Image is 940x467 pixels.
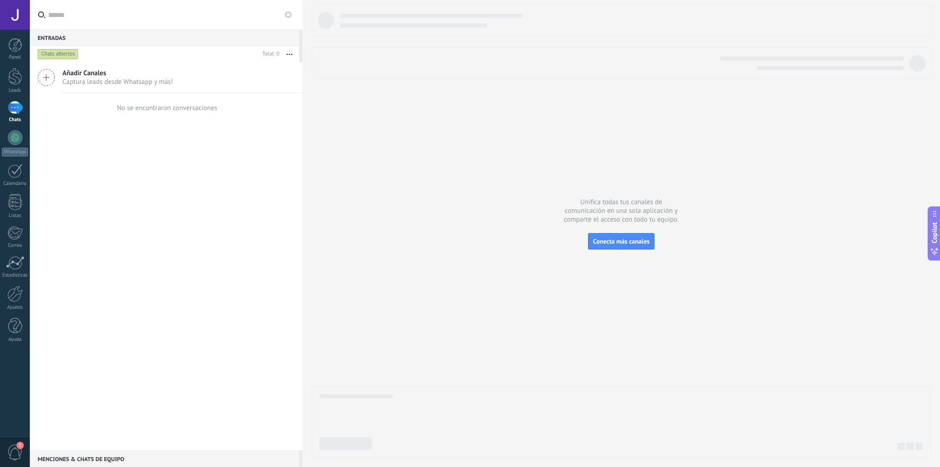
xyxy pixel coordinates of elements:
div: Total: 0 [259,50,280,59]
div: Leads [2,88,28,94]
span: 1 [17,442,24,449]
div: Chats [2,117,28,123]
span: Captura leads desde Whatsapp y más! [62,78,173,86]
div: WhatsApp [2,148,28,156]
span: Añadir Canales [62,69,173,78]
div: Listas [2,213,28,219]
div: Estadísticas [2,272,28,278]
div: Entradas [30,29,299,46]
div: Panel [2,55,28,61]
span: Conecta más canales [593,237,649,245]
div: Chats abiertos [38,49,78,60]
div: Menciones & Chats de equipo [30,450,299,467]
div: Calendario [2,181,28,187]
div: Ajustes [2,305,28,311]
div: Ayuda [2,337,28,343]
div: No se encontraron conversaciones [117,104,218,112]
button: Conecta más canales [588,233,655,250]
span: Copilot [930,222,939,244]
div: Correo [2,243,28,249]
